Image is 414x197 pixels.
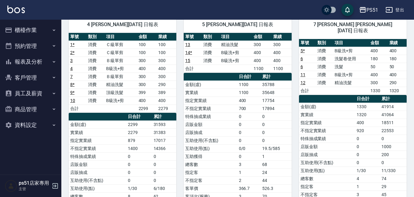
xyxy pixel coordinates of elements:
table: a dense table [69,33,176,113]
td: 526.3 [261,184,291,192]
button: 櫃檯作業 [2,22,59,38]
td: 消費 [316,63,333,71]
td: 0 [126,176,152,184]
td: B級洗+剪 [220,57,252,65]
td: 29 [380,183,407,191]
td: 指定實業績 [299,119,355,127]
td: 實業績 [184,89,237,97]
td: 50 [388,63,407,71]
td: 金額(虛) [69,120,126,128]
td: 0 [126,152,152,160]
div: PS51 [366,6,378,14]
p: 主管 [19,186,50,192]
button: 登出 [383,4,407,16]
td: 1000 [380,143,407,151]
td: 400 [157,97,176,104]
td: 0 [237,152,261,160]
td: 互助使用(不含點) [184,136,237,144]
td: 店販抽成 [299,151,355,159]
td: 1100 [252,65,272,73]
td: 4 [355,175,380,183]
td: 31383 [152,128,177,136]
td: 金額(虛) [184,81,237,89]
td: 200 [380,151,407,159]
td: 400 [355,119,380,127]
td: 消費 [316,47,333,55]
td: 180 [388,55,407,63]
td: 0 [237,128,261,136]
td: 0/0 [237,144,261,152]
td: 100 [137,41,157,49]
a: 12 [301,80,305,85]
td: 消費 [86,73,104,81]
td: 18511 [380,119,407,127]
td: 消費 [202,49,220,57]
td: B級洗+剪 [105,65,137,73]
td: 0 [152,168,177,176]
td: 1 [261,152,291,160]
th: 日合計 [355,95,380,103]
td: 不指定實業績 [299,127,355,135]
td: 300 [157,57,176,65]
td: 300 [157,73,176,81]
span: 5 [PERSON_NAME][DATE] 日報表 [191,22,284,28]
td: 互助使用(點) [69,184,126,192]
td: 68 [261,160,291,168]
th: 類別 [316,39,333,47]
td: 互助使用(不含點) [299,159,355,167]
td: 14366 [152,144,177,152]
td: 消費 [316,55,333,63]
td: 1320 [355,111,380,119]
td: 指定客 [184,168,237,176]
td: 1/30 [355,167,380,175]
button: 資料設定 [2,117,59,133]
button: 預約管理 [2,38,59,54]
th: 金額 [369,39,388,47]
td: 41914 [380,103,407,111]
button: save [341,4,354,16]
td: 店販金額 [69,160,126,168]
td: 1 [355,183,380,191]
td: 400 [137,65,157,73]
th: 項目 [333,39,369,47]
td: 3 [237,160,261,168]
td: 290 [388,79,407,87]
th: 金額 [137,33,157,41]
td: 0 [126,168,152,176]
th: 累計 [261,73,291,81]
h5: ps51店家專用 [19,180,50,186]
td: 合計 [69,104,86,112]
td: 1/30 [126,184,152,192]
td: 2279 [126,128,152,136]
td: 400 [369,71,388,79]
td: 消費 [202,41,220,49]
td: 50 [369,63,388,71]
td: 店販金額 [299,143,355,151]
td: 消費 [202,57,220,65]
td: Ｃ級單剪 [105,49,137,57]
td: 1330 [355,103,380,111]
td: 實業績 [69,128,126,136]
td: 1 [237,168,261,176]
td: 400 [252,49,272,57]
td: 指定實業績 [184,97,237,104]
td: 400 [369,47,388,55]
td: 1100 [237,89,261,97]
td: 互助使用(點) [184,144,237,152]
td: 特殊抽成業績 [299,135,355,143]
th: 業績 [157,33,176,41]
td: Ｃ級單剪 [105,41,137,49]
td: 879 [126,136,152,144]
td: 0 [261,128,291,136]
td: 洗髮卷使用 [333,55,369,63]
td: 0 [152,160,177,168]
td: 19.5/585 [261,144,291,152]
td: 1320 [388,87,407,95]
td: 0 [355,159,380,167]
td: 17894 [261,104,291,112]
td: 35788 [261,81,291,89]
td: 客單價 [184,184,237,192]
button: PS51 [357,4,381,16]
td: B級洗+剪 [220,49,252,57]
td: 300 [137,73,157,81]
